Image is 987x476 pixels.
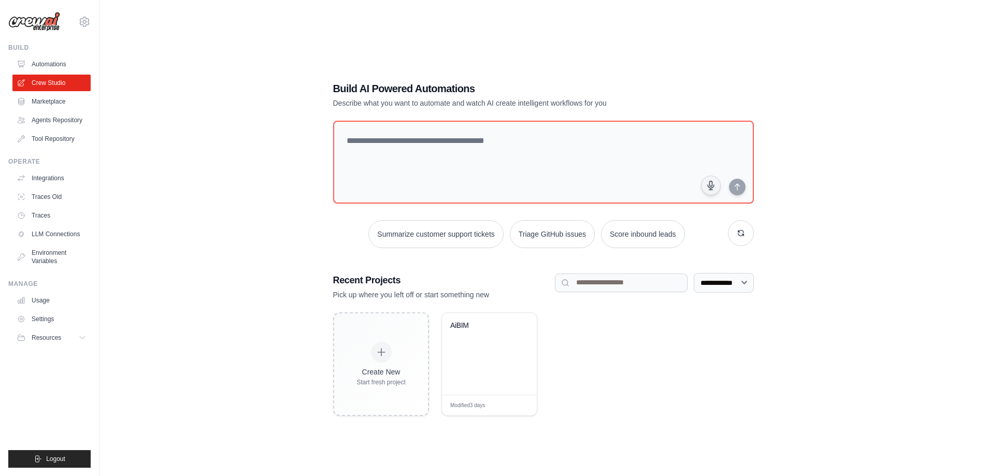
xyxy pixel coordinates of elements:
a: Settings [12,311,91,327]
div: Operate [8,157,91,166]
button: Logout [8,450,91,468]
div: Manage [8,280,91,288]
span: Logout [46,455,65,463]
button: Click to speak your automation idea [701,176,721,195]
h1: Build AI Powered Automations [333,81,681,96]
a: Usage [12,292,91,309]
a: Environment Variables [12,244,91,269]
a: Traces [12,207,91,224]
a: Agents Repository [12,112,91,128]
a: Tool Repository [12,131,91,147]
div: Create New [356,367,406,377]
div: Build [8,44,91,52]
button: Resources [12,329,91,346]
button: Get new suggestions [728,220,754,246]
a: Marketplace [12,93,91,110]
a: Crew Studio [12,75,91,91]
button: Score inbound leads [601,220,685,248]
span: Modified 3 days [450,401,485,409]
a: LLM Connections [12,226,91,242]
button: Summarize customer support tickets [368,220,503,248]
h3: Recent Projects [333,273,555,287]
div: AiBIM [450,321,517,330]
span: Resources [32,334,61,342]
a: Traces Old [12,189,91,205]
button: Triage GitHub issues [510,220,595,248]
p: Describe what you want to automate and watch AI create intelligent workflows for you [333,98,681,108]
a: Automations [12,56,91,73]
div: Start fresh project [356,378,406,386]
a: Integrations [12,170,91,186]
p: Pick up where you left off or start something new [333,290,555,300]
span: Edit [512,401,521,409]
img: Logo [8,12,60,32]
